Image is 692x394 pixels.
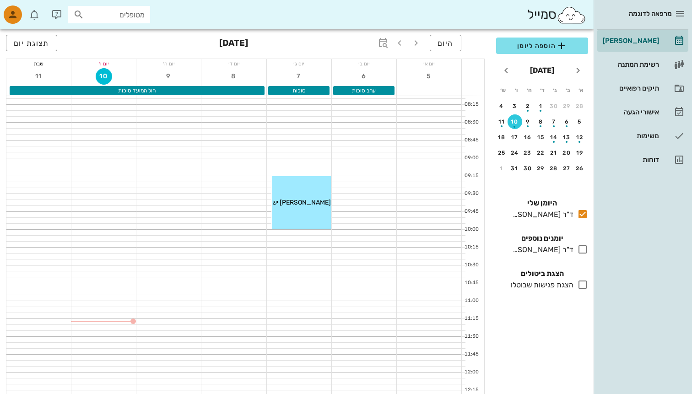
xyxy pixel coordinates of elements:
div: 10:45 [462,279,481,287]
div: 09:45 [462,208,481,216]
button: הוספה ליומן [496,38,588,54]
div: 12:00 [462,368,481,376]
span: [PERSON_NAME] ישראלי [260,199,331,206]
button: 17 [508,130,522,145]
div: יום א׳ [397,59,461,68]
div: 18 [494,134,509,140]
h3: [DATE] [219,35,248,53]
button: 11 [31,68,47,85]
span: תצוגת יום [14,39,49,48]
button: 27 [560,161,574,176]
button: 8 [226,68,242,85]
div: משימות [601,132,659,140]
div: 22 [534,150,548,156]
span: 10 [96,72,112,80]
button: חודש הבא [498,62,514,79]
div: 20 [560,150,574,156]
div: 6 [560,119,574,125]
button: חודש שעבר [570,62,586,79]
div: 11:45 [462,351,481,358]
div: 11:15 [462,315,481,323]
div: סמייל [527,5,586,25]
div: 11:30 [462,333,481,340]
div: 4 [494,103,509,109]
div: 1 [494,165,509,172]
button: 18 [494,130,509,145]
div: [PERSON_NAME] [601,37,659,44]
span: 9 [161,72,177,80]
span: תג [27,7,32,13]
div: 09:00 [462,154,481,162]
div: 28 [573,103,587,109]
div: 10 [508,119,522,125]
div: שבת [6,59,71,68]
div: 8 [534,119,548,125]
div: 10:30 [462,261,481,269]
button: 7 [291,68,307,85]
div: 10:15 [462,243,481,251]
div: 08:45 [462,136,481,144]
div: יום ו׳ [71,59,136,68]
div: 08:30 [462,119,481,126]
div: 29 [534,165,548,172]
div: 08:15 [462,101,481,108]
div: 24 [508,150,522,156]
div: 14 [546,134,561,140]
button: 1 [494,161,509,176]
button: 5 [573,114,587,129]
div: 27 [560,165,574,172]
span: 11 [31,72,47,80]
button: 4 [494,99,509,113]
div: ד"ר [PERSON_NAME] [509,209,573,220]
th: ד׳ [536,82,548,98]
button: 19 [573,146,587,160]
span: מרפאה לדוגמה [629,10,672,18]
div: דוחות [601,156,659,163]
h4: היומן שלי [496,198,588,209]
button: 31 [508,161,522,176]
button: 1 [534,99,548,113]
div: 16 [520,134,535,140]
button: 23 [520,146,535,160]
div: 23 [520,150,535,156]
div: יום ד׳ [201,59,266,68]
th: ה׳ [523,82,535,98]
div: אישורי הגעה [601,108,659,116]
a: משימות [597,125,688,147]
button: 30 [546,99,561,113]
button: 9 [520,114,535,129]
button: 5 [421,68,437,85]
div: 9 [520,119,535,125]
div: 21 [546,150,561,156]
div: 3 [508,103,522,109]
div: 25 [494,150,509,156]
button: היום [430,35,461,51]
span: 6 [356,72,372,80]
div: 09:30 [462,190,481,198]
button: תצוגת יום [6,35,57,51]
button: [DATE] [526,61,558,80]
button: 3 [508,99,522,113]
button: 25 [494,146,509,160]
th: ג׳ [549,82,561,98]
span: ערב סוכות [352,87,376,94]
a: דוחות [597,149,688,171]
a: אישורי הגעה [597,101,688,123]
div: 15 [534,134,548,140]
div: רשימת המתנה [601,61,659,68]
div: הצגת פגישות שבוטלו [507,280,573,291]
div: 12 [573,134,587,140]
span: היום [438,39,454,48]
div: 29 [560,103,574,109]
button: 6 [356,68,372,85]
div: תיקים רפואיים [601,85,659,92]
div: יום ה׳ [136,59,201,68]
div: 1 [534,103,548,109]
button: 11 [494,114,509,129]
img: SmileCloud logo [557,6,586,24]
span: סוכות [292,87,306,94]
div: 11 [494,119,509,125]
div: 7 [546,119,561,125]
button: 9 [161,68,177,85]
div: 30 [520,165,535,172]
